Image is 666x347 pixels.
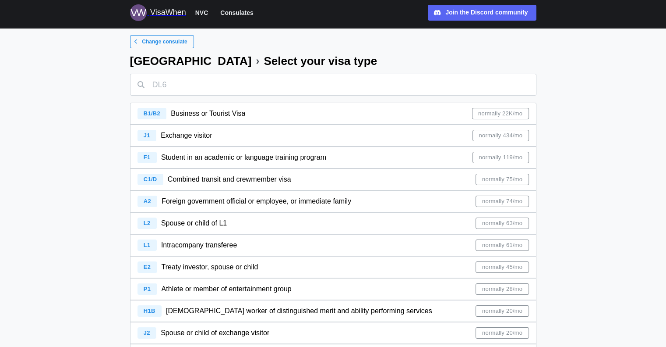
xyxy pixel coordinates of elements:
[482,262,522,272] span: normally 45/mo
[144,154,151,161] span: F1
[144,198,151,204] span: A2
[130,35,194,48] a: Change consulate
[161,329,269,336] span: Spouse or child of exchange visitor
[144,242,151,248] span: L1
[161,154,326,161] span: Student in an academic or language training program
[130,147,536,168] a: F1 Student in an academic or language training programnormally 119/mo
[130,4,147,21] img: Logo for VisaWhen
[482,196,522,207] span: normally 74/mo
[168,175,291,183] span: Combined transit and crewmember visa
[130,103,536,125] a: B1/B2 Business or Tourist Visanormally 22K/mo
[162,285,292,293] span: Athlete or member of entertainment group
[195,7,208,18] span: NVC
[482,174,522,185] span: normally 75/mo
[144,308,155,314] span: H1B
[130,125,536,147] a: J1 Exchange visitornormally 434/mo
[482,240,522,250] span: normally 61/mo
[478,108,522,119] span: normally 22K/mo
[482,218,522,229] span: normally 63/mo
[144,220,151,226] span: L2
[130,74,536,96] input: DL6
[166,307,432,315] span: [DEMOGRAPHIC_DATA] worker of distinguished merit and ability performing services
[216,7,257,18] button: Consulates
[130,234,536,256] a: L1 Intracompany transfereenormally 61/mo
[130,4,186,21] a: Logo for VisaWhen VisaWhen
[130,55,252,67] div: [GEOGRAPHIC_DATA]
[220,7,253,18] span: Consulates
[445,8,528,18] div: Join the Discord community
[171,110,245,117] span: Business or Tourist Visa
[161,241,237,249] span: Intracompany transferee
[144,286,151,292] span: P1
[142,36,187,48] span: Change consulate
[144,176,157,182] span: C1/D
[161,219,227,227] span: Spouse or child of L1
[130,278,536,300] a: P1 Athlete or member of entertainment groupnormally 28/mo
[150,7,186,19] div: VisaWhen
[479,152,522,163] span: normally 119/mo
[130,322,536,344] a: J2 Spouse or child of exchange visitornormally 20/mo
[479,130,522,141] span: normally 434/mo
[162,263,258,271] span: Treaty investor, spouse or child
[144,329,150,336] span: J2
[191,7,212,18] button: NVC
[130,212,536,234] a: L2 Spouse or child of L1normally 63/mo
[482,284,522,294] span: normally 28/mo
[256,56,259,66] div: ›
[144,110,160,117] span: B1/B2
[130,190,536,212] a: A2 Foreign government official or employee, or immediate familynormally 74/mo
[144,264,151,270] span: E2
[428,5,536,21] a: Join the Discord community
[482,328,522,338] span: normally 20/mo
[130,300,536,322] a: H1B [DEMOGRAPHIC_DATA] worker of distinguished merit and ability performing servicesnormally 20/mo
[482,306,522,316] span: normally 20/mo
[161,132,212,139] span: Exchange visitor
[130,168,536,190] a: C1/D Combined transit and crewmember visanormally 75/mo
[144,132,150,139] span: J1
[130,256,536,278] a: E2 Treaty investor, spouse or childnormally 45/mo
[162,197,351,205] span: Foreign government official or employee, or immediate family
[264,55,377,67] div: Select your visa type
